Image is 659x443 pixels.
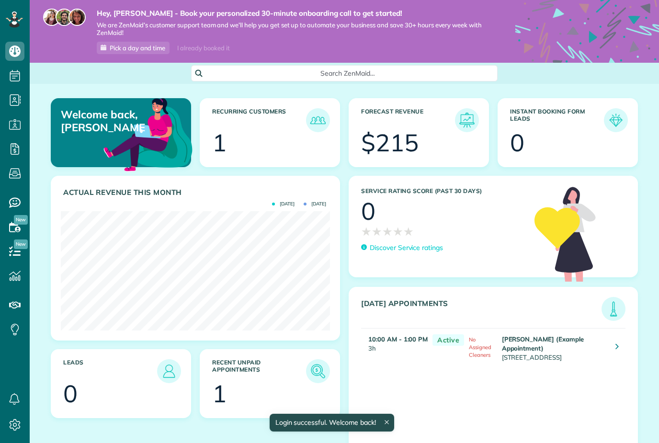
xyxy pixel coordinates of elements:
[382,223,393,240] span: ★
[110,44,165,52] span: Pick a day and time
[97,21,487,37] span: We are ZenMaid’s customer support team and we’ll help you get set up to automate your business an...
[361,199,375,223] div: 0
[63,188,330,197] h3: Actual Revenue this month
[43,9,60,26] img: maria-72a9807cf96188c08ef61303f053569d2e2a8a1cde33d635c8a3ac13582a053d.jpg
[432,334,464,346] span: Active
[510,131,524,155] div: 0
[212,108,306,132] h3: Recurring Customers
[393,223,403,240] span: ★
[212,359,306,383] h3: Recent unpaid appointments
[469,336,491,358] span: No Assigned Cleaners
[308,111,328,130] img: icon_recurring_customers-cf858462ba22bcd05b5a5880d41d6543d210077de5bb9ebc9590e49fd87d84ed.png
[502,335,584,352] strong: [PERSON_NAME] (Example Appointment)
[212,131,227,155] div: 1
[368,335,428,343] strong: 10:00 AM - 1:00 PM
[361,243,443,253] a: Discover Service ratings
[14,239,28,249] span: New
[361,223,372,240] span: ★
[370,243,443,253] p: Discover Service ratings
[14,215,28,225] span: New
[56,9,73,26] img: jorge-587dff0eeaa6aab1f244e6dc62b8924c3b6ad411094392a53c71c6c4a576187d.jpg
[97,42,170,54] a: Pick a day and time
[68,9,86,26] img: michelle-19f622bdf1676172e81f8f8fba1fb50e276960ebfe0243fe18214015130c80e4.jpg
[403,223,414,240] span: ★
[361,131,419,155] div: $215
[457,111,477,130] img: icon_forecast_revenue-8c13a41c7ed35a8dcfafea3cbb826a0462acb37728057bba2d056411b612bbbe.png
[308,362,328,381] img: icon_unpaid_appointments-47b8ce3997adf2238b356f14209ab4cced10bd1f174958f3ca8f1d0dd7fffeee.png
[269,414,394,432] div: Login successful. Welcome back!
[361,188,525,194] h3: Service Rating score (past 30 days)
[63,382,78,406] div: 0
[500,328,608,367] td: [STREET_ADDRESS]
[272,202,295,206] span: [DATE]
[97,9,487,18] strong: Hey, [PERSON_NAME] - Book your personalized 30-minute onboarding call to get started!
[63,359,157,383] h3: Leads
[510,108,604,132] h3: Instant Booking Form Leads
[159,362,179,381] img: icon_leads-1bed01f49abd5b7fead27621c3d59655bb73ed531f8eeb49469d10e621d6b896.png
[102,87,194,180] img: dashboard_welcome-42a62b7d889689a78055ac9021e634bf52bae3f8056760290aed330b23ab8690.png
[372,223,382,240] span: ★
[171,42,235,54] div: I already booked it
[361,299,602,321] h3: [DATE] Appointments
[304,202,326,206] span: [DATE]
[212,382,227,406] div: 1
[361,108,455,132] h3: Forecast Revenue
[61,108,145,134] p: Welcome back, [PERSON_NAME]!
[606,111,625,130] img: icon_form_leads-04211a6a04a5b2264e4ee56bc0799ec3eb69b7e499cbb523a139df1d13a81ae0.png
[604,299,623,318] img: icon_todays_appointments-901f7ab196bb0bea1936b74009e4eb5ffbc2d2711fa7634e0d609ed5ef32b18b.png
[361,328,428,367] td: 3h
